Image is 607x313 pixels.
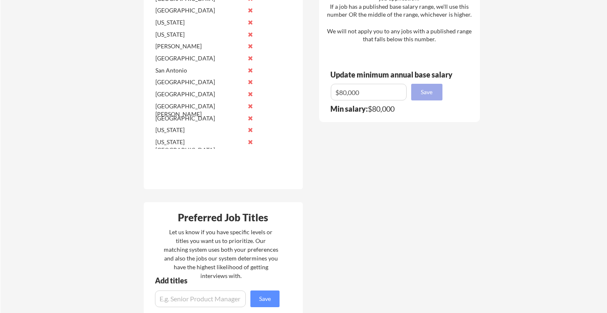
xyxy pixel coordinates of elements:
[146,213,301,223] div: Preferred Job Titles
[155,18,243,27] div: [US_STATE]
[155,66,243,75] div: San Antonio
[250,290,280,307] button: Save
[155,138,243,154] div: [US_STATE][GEOGRAPHIC_DATA]
[331,84,407,100] input: E.g. $100,000
[155,126,243,134] div: [US_STATE]
[155,30,243,39] div: [US_STATE]
[411,84,442,100] button: Save
[155,114,243,123] div: [GEOGRAPHIC_DATA]
[330,105,448,113] div: $80,000
[330,104,368,113] strong: Min salary:
[330,71,455,78] div: Update minimum annual base salary
[155,277,272,284] div: Add titles
[155,54,243,63] div: [GEOGRAPHIC_DATA]
[155,90,243,98] div: [GEOGRAPHIC_DATA]
[155,42,243,50] div: [PERSON_NAME]
[155,78,243,86] div: [GEOGRAPHIC_DATA]
[164,228,278,280] div: Let us know if you have specific levels or titles you want us to prioritize. Our matching system ...
[155,290,246,307] input: E.g. Senior Product Manager
[155,102,243,118] div: [GEOGRAPHIC_DATA][PERSON_NAME]
[155,6,243,15] div: [GEOGRAPHIC_DATA]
